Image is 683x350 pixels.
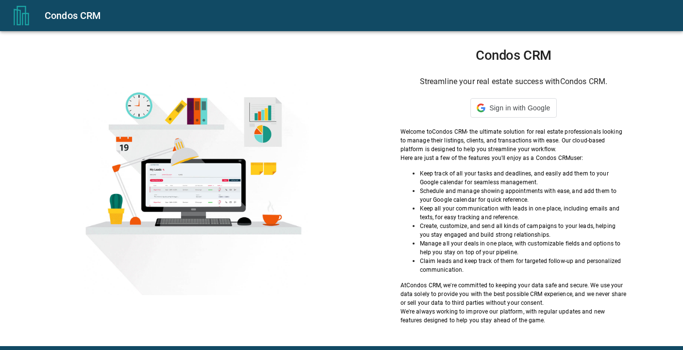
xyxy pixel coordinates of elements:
[420,257,627,274] p: Claim leads and keep track of them for targeted follow-up and personalized communication.
[420,239,627,257] p: Manage all your deals in one place, with customizable fields and options to help you stay on top ...
[470,98,556,118] div: Sign in with Google
[420,222,627,239] p: Create, customize, and send all kinds of campaigns to your leads, helping you stay engaged and bu...
[420,187,627,204] p: Schedule and manage showing appointments with ease, and add them to your Google calendar for quic...
[400,127,627,154] p: Welcome to Condos CRM - the ultimate solution for real estate professionals looking to manage the...
[420,169,627,187] p: Keep track of all your tasks and deadlines, and easily add them to your Google calendar for seaml...
[400,48,627,63] h1: Condos CRM
[400,75,627,88] h6: Streamline your real estate success with Condos CRM .
[420,204,627,222] p: Keep all your communication with leads in one place, including emails and texts, for easy trackin...
[400,154,627,162] p: Here are just a few of the features you'll enjoy as a Condos CRM user:
[45,8,671,23] div: Condos CRM
[400,281,627,307] p: At Condos CRM , we're committed to keeping your data safe and secure. We use your data solely to ...
[400,307,627,325] p: We're always working to improve our platform, with regular updates and new features designed to h...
